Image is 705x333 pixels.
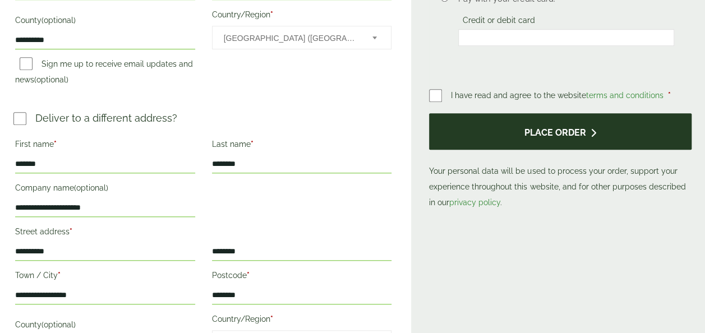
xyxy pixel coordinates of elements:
[15,224,195,243] label: Street address
[212,136,392,155] label: Last name
[586,91,663,100] a: terms and conditions
[15,12,195,31] label: County
[20,57,33,70] input: Sign me up to receive email updates and news(optional)
[270,10,273,19] abbr: required
[212,267,392,286] label: Postcode
[74,183,108,192] span: (optional)
[34,75,68,84] span: (optional)
[15,59,193,87] label: Sign me up to receive email updates and news
[70,227,72,236] abbr: required
[212,26,392,49] span: Country/Region
[429,113,692,210] p: Your personal data will be used to process your order, support your experience throughout this we...
[15,267,195,286] label: Town / City
[458,16,540,28] label: Credit or debit card
[212,311,392,330] label: Country/Region
[212,7,392,26] label: Country/Region
[449,198,500,207] a: privacy policy
[15,180,195,199] label: Company name
[42,320,76,329] span: (optional)
[270,314,273,323] abbr: required
[251,140,254,149] abbr: required
[462,33,671,43] iframe: Secure card payment input frame
[54,140,57,149] abbr: required
[224,26,358,50] span: United Kingdom (UK)
[247,271,250,280] abbr: required
[58,271,61,280] abbr: required
[429,113,692,150] button: Place order
[42,16,76,25] span: (optional)
[667,91,670,100] abbr: required
[15,136,195,155] label: First name
[35,110,177,126] p: Deliver to a different address?
[451,91,665,100] span: I have read and agree to the website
